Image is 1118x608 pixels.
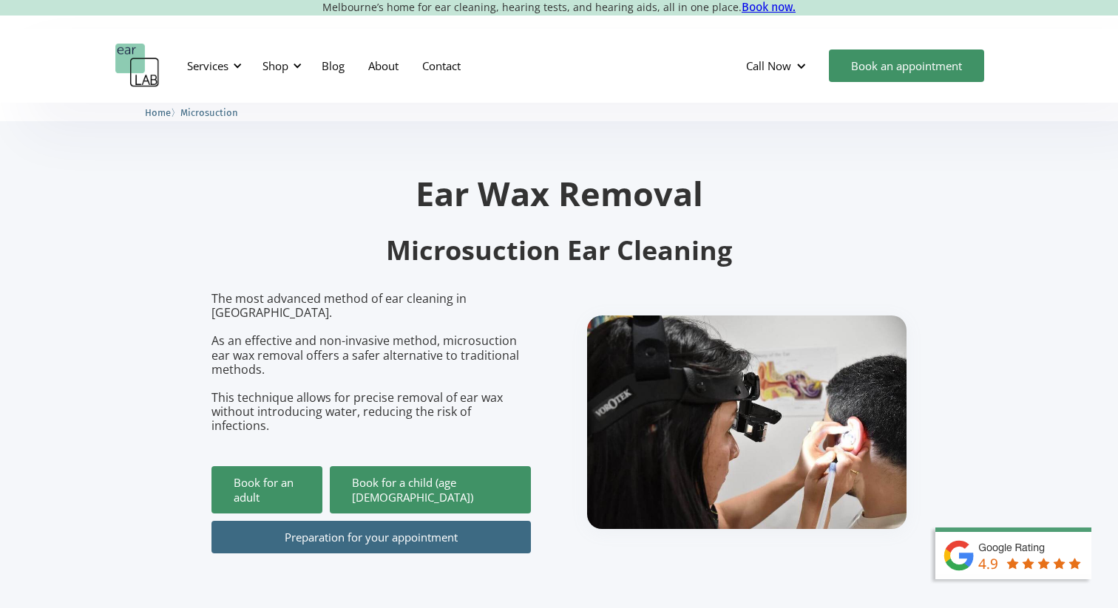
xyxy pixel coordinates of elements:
h2: Microsuction Ear Cleaning [211,233,907,268]
a: Book for a child (age [DEMOGRAPHIC_DATA]) [330,466,531,513]
span: Home [145,107,171,118]
div: Shop [254,44,306,88]
div: Shop [262,58,288,73]
a: Blog [310,44,356,87]
li: 〉 [145,105,180,120]
a: Microsuction [180,105,238,119]
a: Home [145,105,171,119]
div: Call Now [746,58,791,73]
a: Preparation for your appointment [211,521,531,553]
img: boy getting ear checked. [587,315,907,529]
a: home [115,44,160,88]
h1: Ear Wax Removal [211,177,907,210]
div: Services [187,58,228,73]
div: Call Now [734,44,821,88]
a: Book an appointment [829,49,984,82]
p: The most advanced method of ear cleaning in [GEOGRAPHIC_DATA]. As an effective and non-invasive m... [211,292,531,434]
a: About [356,44,410,87]
div: Services [178,44,246,88]
a: Contact [410,44,472,87]
span: Microsuction [180,107,238,118]
a: Book for an adult [211,466,322,513]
